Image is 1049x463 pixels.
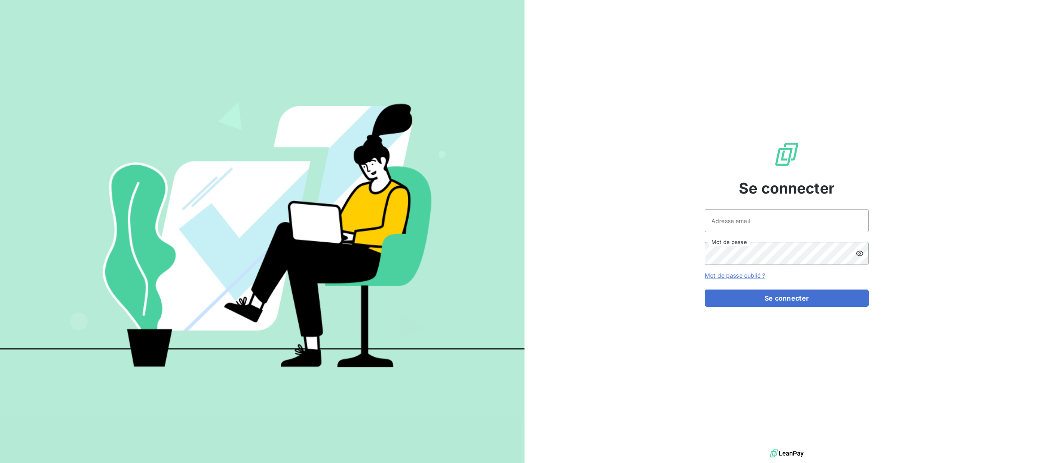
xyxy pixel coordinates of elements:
span: Se connecter [739,177,835,199]
input: placeholder [705,209,869,232]
a: Mot de passe oublié ? [705,272,765,279]
button: Se connecter [705,290,869,307]
img: Logo LeanPay [774,141,800,167]
img: logo [770,447,804,460]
